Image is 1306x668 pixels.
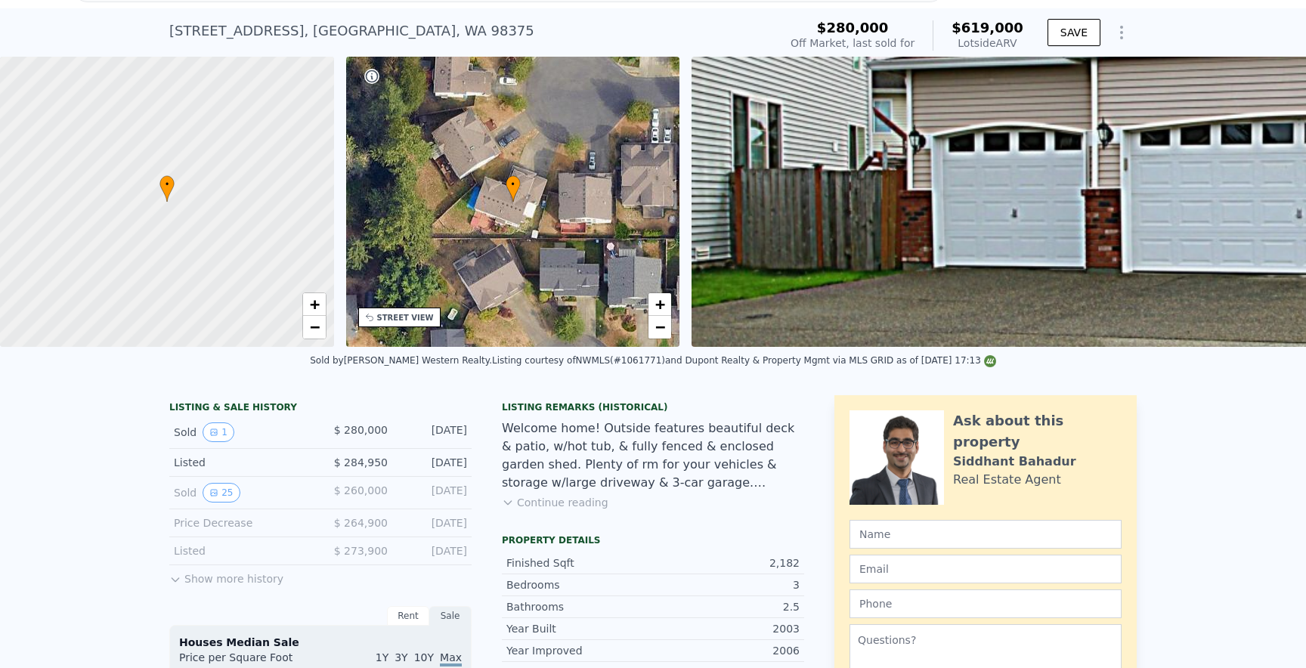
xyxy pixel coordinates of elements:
button: View historical data [203,422,234,442]
button: SAVE [1048,19,1100,46]
span: − [655,317,665,336]
span: 1Y [376,651,388,663]
div: Price Decrease [174,515,308,530]
div: STREET VIEW [377,312,434,323]
div: Lotside ARV [952,36,1023,51]
div: [DATE] [400,422,467,442]
div: 2006 [653,643,800,658]
div: Siddhant Bahadur [953,453,1076,471]
span: $619,000 [952,20,1023,36]
img: NWMLS Logo [984,355,996,367]
span: • [159,178,175,191]
button: Show Options [1106,17,1137,48]
a: Zoom in [648,293,671,316]
div: Welcome home! Outside features beautiful deck & patio, w/hot tub, & fully fenced & enclosed garde... [502,419,804,492]
div: Bathrooms [506,599,653,614]
span: $280,000 [817,20,889,36]
span: + [309,295,319,314]
div: 2,182 [653,555,800,571]
span: $ 284,950 [334,456,388,469]
div: Listed [174,543,308,558]
span: $ 280,000 [334,424,388,436]
div: Rent [387,606,429,626]
div: Finished Sqft [506,555,653,571]
a: Zoom out [303,316,326,339]
span: + [655,295,665,314]
span: 3Y [395,651,407,663]
div: Bedrooms [506,577,653,592]
a: Zoom out [648,316,671,339]
div: • [159,175,175,202]
div: Houses Median Sale [179,635,462,650]
div: [STREET_ADDRESS] , [GEOGRAPHIC_DATA] , WA 98375 [169,20,534,42]
div: Real Estate Agent [953,471,1061,489]
span: • [506,178,521,191]
input: Name [850,520,1122,549]
input: Email [850,555,1122,583]
div: LISTING & SALE HISTORY [169,401,472,416]
a: Zoom in [303,293,326,316]
div: Sale [429,606,472,626]
div: [DATE] [400,483,467,503]
div: • [506,175,521,202]
button: Continue reading [502,495,608,510]
div: Sold [174,422,308,442]
div: [DATE] [400,515,467,530]
div: Sold by [PERSON_NAME] Western Realty . [310,355,492,366]
div: Property details [502,534,804,546]
div: Year Improved [506,643,653,658]
input: Phone [850,589,1122,618]
div: [DATE] [400,455,467,470]
span: Max [440,651,462,666]
div: Sold [174,483,308,503]
div: Listing Remarks (Historical) [502,401,804,413]
div: Listed [174,455,308,470]
div: Listing courtesy of NWMLS (#1061771) and Dupont Realty & Property Mgmt via MLS GRID as of [DATE] ... [492,355,996,366]
div: Year Built [506,621,653,636]
span: $ 273,900 [334,545,388,557]
div: 2003 [653,621,800,636]
div: 3 [653,577,800,592]
div: 2.5 [653,599,800,614]
div: Ask about this property [953,410,1122,453]
span: $ 260,000 [334,484,388,496]
div: Off Market, last sold for [791,36,915,51]
span: 10Y [414,651,434,663]
button: Show more history [169,565,283,586]
span: − [309,317,319,336]
div: [DATE] [400,543,467,558]
span: $ 264,900 [334,517,388,529]
button: View historical data [203,483,240,503]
